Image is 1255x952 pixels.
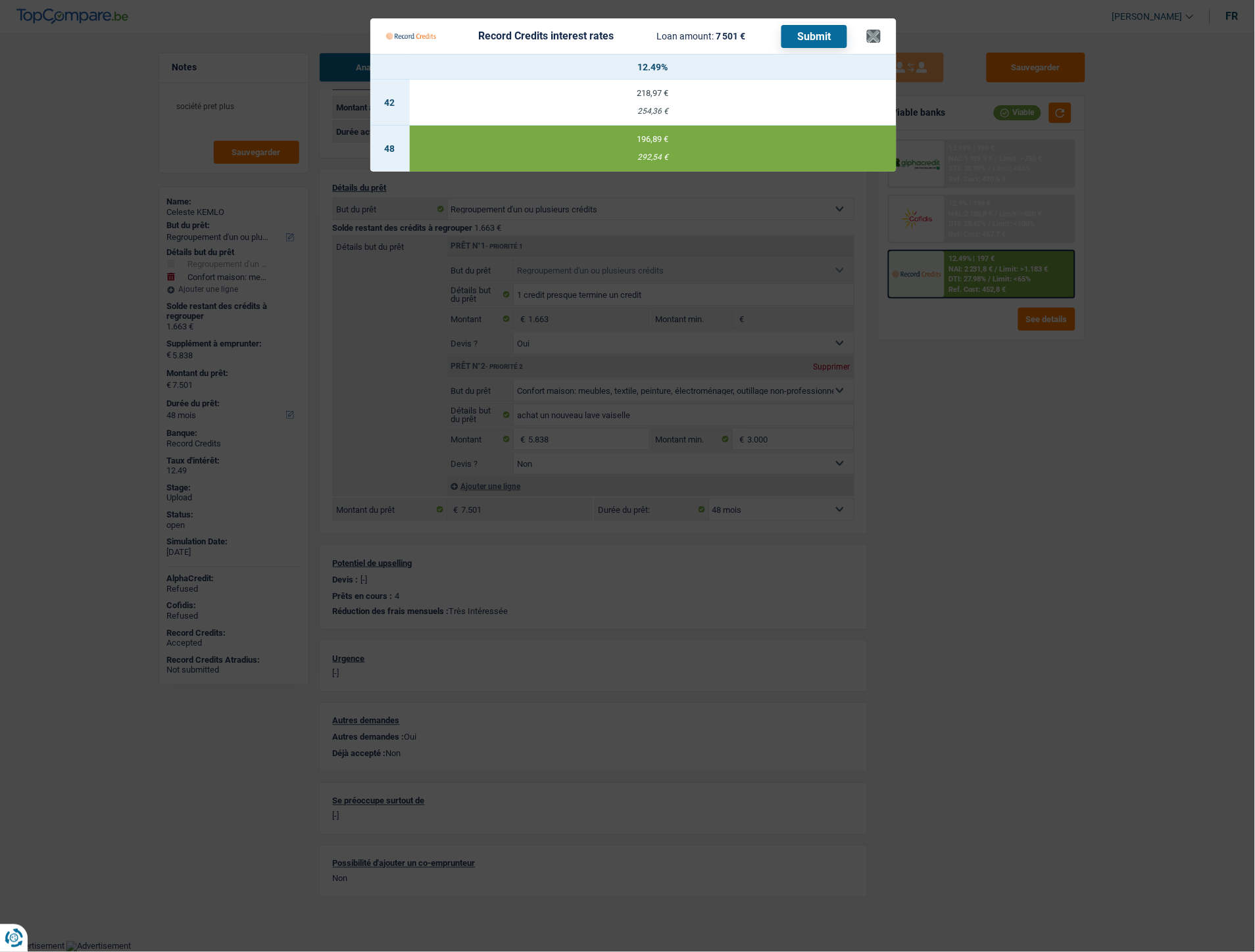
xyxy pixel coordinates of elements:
img: Record Credits [386,24,436,49]
div: 218,97 € [410,89,897,97]
span: 7 501 € [716,31,745,41]
button: × [867,30,881,43]
th: 12.49% [410,55,897,80]
button: Submit [781,25,847,48]
div: 292,54 € [410,153,897,162]
div: Record Credits interest rates [478,31,614,41]
div: 196,89 € [410,135,897,143]
span: Loan amount: [656,31,714,41]
td: 48 [370,126,410,172]
div: 254,36 € [410,107,897,116]
td: 42 [370,80,410,126]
